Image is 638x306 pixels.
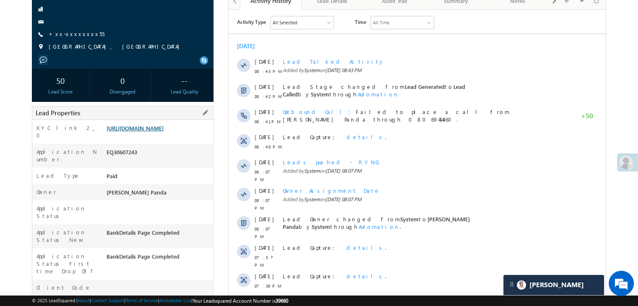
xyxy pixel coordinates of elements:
[130,213,171,220] span: Automation
[26,73,45,81] span: [DATE]
[42,7,105,19] div: All Selected
[144,9,161,17] div: All Time
[104,148,213,160] div: EQ30607243
[54,177,151,184] span: Owner Assignment Date
[36,188,56,196] label: Owner
[44,44,141,55] div: Chat with us now
[54,124,111,131] span: Lead Capture:
[26,83,51,91] span: 08:42 PM
[503,275,604,296] div: carter-dragCarter[PERSON_NAME]
[193,298,288,304] span: Your Leadsquared Account Number is
[26,48,45,56] span: [DATE]
[26,234,45,242] span: [DATE]
[508,281,515,288] img: carter-drag
[82,81,101,88] span: System
[11,78,153,233] textarea: Type your message and hit 'Enter'
[54,263,111,270] span: Lead Capture:
[107,124,164,132] a: [URL][DOMAIN_NAME]
[97,57,133,64] span: [DATE] 08:43 PM
[26,158,51,174] span: 08:07 PM
[26,99,45,106] span: [DATE]
[96,88,149,96] div: Disengaged
[54,234,331,242] div: .
[126,6,138,19] span: Time
[54,73,237,88] span: Lead Called
[44,9,68,17] div: All Selected
[26,263,45,270] span: [DATE]
[54,234,111,241] span: Lead Capture:
[172,206,190,213] span: System
[54,149,151,156] span: Leads pushed - RYNG
[158,73,211,88] div: --
[36,252,98,275] label: Application Status First time Drop Off
[54,57,331,65] span: Added by on
[517,280,526,290] img: Carter
[83,213,102,220] span: System
[32,297,288,305] span: © 2025 LeadSquared | | | | |
[104,172,213,184] div: Paid
[26,177,45,185] span: [DATE]
[118,288,156,295] span: details
[76,187,91,193] span: System
[76,57,91,64] span: System
[97,187,133,193] span: [DATE] 08:07 PM
[34,88,87,96] div: Lead Score
[158,88,211,96] div: Lead Quality
[54,288,111,295] span: Lead Capture:
[107,189,167,196] span: [PERSON_NAME] Panda
[26,187,51,202] span: 08:07 PM
[54,124,331,131] div: .
[36,148,98,163] label: Application Number
[36,284,91,291] label: Client Code
[54,288,331,296] div: .
[176,73,216,80] span: Lead Generated
[352,102,365,112] span: +50
[54,99,127,106] span: Outbound Call
[54,73,237,88] span: Lead Stage changed from to by through
[26,133,51,141] span: 08:40 PM
[118,124,156,131] span: details
[36,228,98,244] label: Application Status New
[54,206,241,220] span: Lead Owner changed from to by through .
[104,228,213,240] div: BankDetails Page Completed
[118,263,156,270] span: details
[36,109,80,117] span: Lead Properties
[76,158,91,164] span: System
[26,206,45,213] span: [DATE]
[96,73,149,88] div: 0
[26,149,45,156] span: [DATE]
[138,4,158,24] div: Minimize live chat window
[54,186,331,194] span: Added by on
[118,234,156,241] span: details
[8,33,36,40] div: [DATE]
[34,73,87,88] div: 50
[26,272,51,280] span: 07:30 PM
[8,6,37,19] span: Activity Type
[54,158,331,165] span: Added by on
[14,44,35,55] img: d_60004797649_company_0_60004797649
[125,298,158,303] a: Terms of Service
[26,108,51,116] span: 08:41 PM
[26,124,45,131] span: [DATE]
[91,298,124,303] a: Contact Support
[54,48,156,55] span: Lead Talked Activity
[129,81,170,88] span: Automation
[26,288,45,296] span: [DATE]
[26,215,51,231] span: 08:07 PM
[26,58,51,65] span: 08:43 PM
[36,172,80,179] label: Lead Type
[54,206,241,220] span: [PERSON_NAME] Panda
[114,241,152,252] em: Start Chat
[54,99,281,113] span: Failed to place a call from [PERSON_NAME] Panda through 08069454360.
[104,252,213,264] div: BankDetails Page Completed
[276,298,288,304] span: 39660
[529,281,584,289] span: Carter
[26,298,51,305] span: 07:29 PM
[36,124,98,139] label: KYC link 2_0
[49,43,184,51] span: [GEOGRAPHIC_DATA], [GEOGRAPHIC_DATA]
[26,244,51,259] span: 07:57 PM
[97,158,133,164] span: [DATE] 08:07 PM
[78,298,90,303] a: About
[159,298,191,303] a: Acceptable Use
[36,205,98,220] label: Application Status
